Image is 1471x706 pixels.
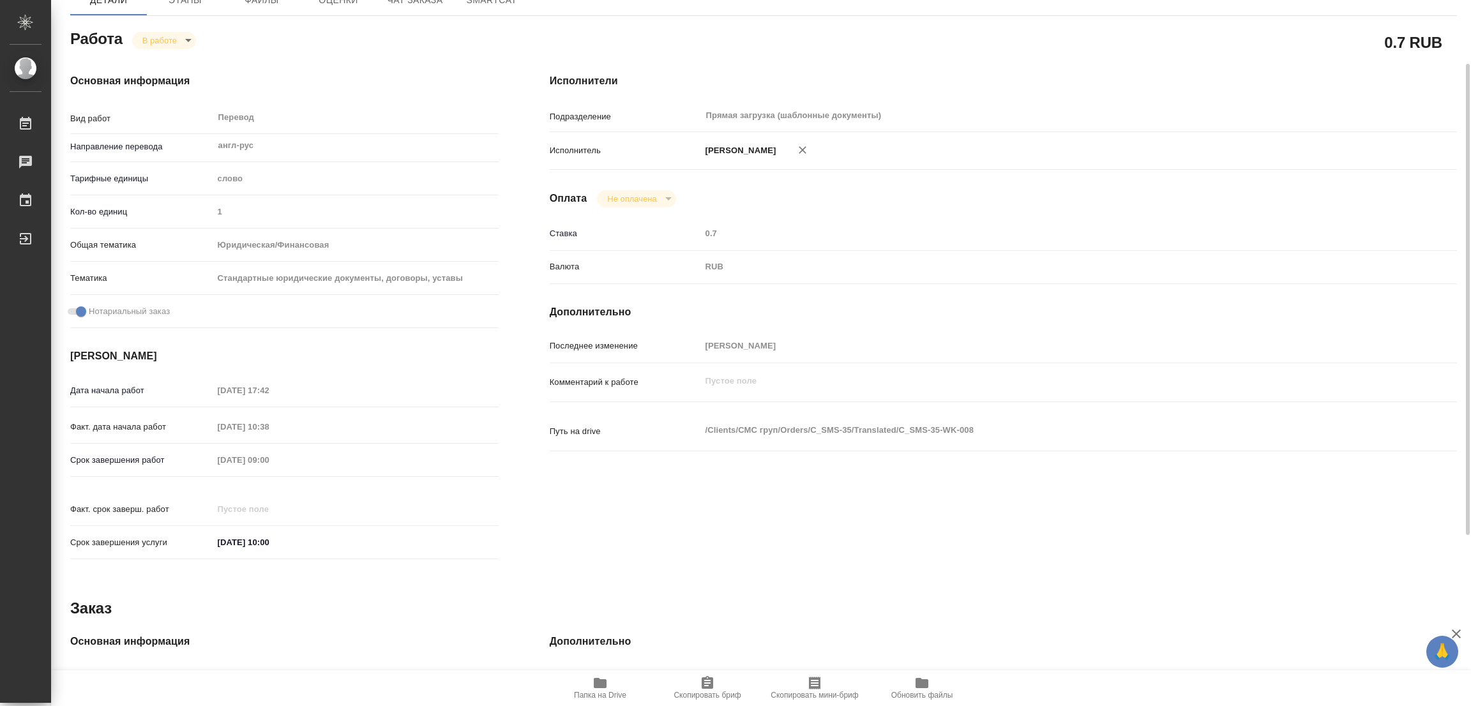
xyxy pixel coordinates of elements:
[654,670,761,706] button: Скопировать бриф
[70,421,213,433] p: Факт. дата начала работ
[70,598,112,619] h2: Заказ
[89,305,170,318] span: Нотариальный заказ
[70,239,213,252] p: Общая тематика
[701,224,1382,243] input: Пустое поле
[1426,636,1458,668] button: 🙏
[213,666,499,685] input: Пустое поле
[70,112,213,125] p: Вид работ
[550,425,701,438] p: Путь на drive
[213,234,499,256] div: Юридическая/Финансовая
[70,172,213,185] p: Тарифные единицы
[547,670,654,706] button: Папка на Drive
[550,227,701,240] p: Ставка
[139,35,181,46] button: В работе
[70,26,123,49] h2: Работа
[550,110,701,123] p: Подразделение
[213,417,325,436] input: Пустое поле
[1384,31,1442,53] h2: 0.7 RUB
[213,168,499,190] div: слово
[213,500,325,518] input: Пустое поле
[550,670,701,682] p: Путь на drive
[603,193,660,204] button: Не оплачена
[213,267,499,289] div: Стандартные юридические документы, договоры, уставы
[701,256,1382,278] div: RUB
[1431,638,1453,665] span: 🙏
[701,666,1382,685] input: Пустое поле
[701,336,1382,355] input: Пустое поле
[70,536,213,549] p: Срок завершения услуги
[213,533,325,552] input: ✎ Введи что-нибудь
[868,670,976,706] button: Обновить файлы
[70,634,499,649] h4: Основная информация
[550,340,701,352] p: Последнее изменение
[70,454,213,467] p: Срок завершения работ
[550,144,701,157] p: Исполнитель
[701,144,776,157] p: [PERSON_NAME]
[891,691,953,700] span: Обновить файлы
[70,206,213,218] p: Кол-во единиц
[550,260,701,273] p: Валюта
[550,376,701,389] p: Комментарий к работе
[70,73,499,89] h4: Основная информация
[550,73,1457,89] h4: Исполнители
[70,349,499,364] h4: [PERSON_NAME]
[550,304,1457,320] h4: Дополнительно
[132,32,196,49] div: В работе
[550,191,587,206] h4: Оплата
[213,202,499,221] input: Пустое поле
[597,190,675,207] div: В работе
[550,634,1457,649] h4: Дополнительно
[674,691,741,700] span: Скопировать бриф
[574,691,626,700] span: Папка на Drive
[70,670,213,682] p: Код заказа
[70,384,213,397] p: Дата начала работ
[771,691,858,700] span: Скопировать мини-бриф
[70,503,213,516] p: Факт. срок заверш. работ
[213,381,325,400] input: Пустое поле
[761,670,868,706] button: Скопировать мини-бриф
[788,136,817,164] button: Удалить исполнителя
[213,451,325,469] input: Пустое поле
[701,419,1382,441] textarea: /Clients/СМС груп/Orders/C_SMS-35/Translated/C_SMS-35-WK-008
[70,140,213,153] p: Направление перевода
[70,272,213,285] p: Тематика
